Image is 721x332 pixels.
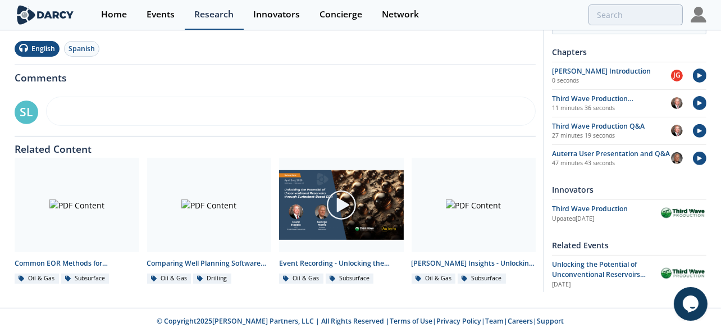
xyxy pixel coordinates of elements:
[659,207,706,221] img: Third Wave Production
[11,158,143,284] a: PDF Content Common EOR Methods for Unconventional Reservoirs - Technology Landscape Oil & Gas Sub...
[253,10,300,19] div: Innovators
[15,5,76,25] img: logo-wide.svg
[15,101,38,124] div: SL
[671,97,683,109] img: f31228f9-d50d-48fd-a1a2-56f3da91aa48
[147,274,191,284] div: Oil & Gas
[537,316,564,326] a: Support
[693,124,707,138] img: play-chapters.svg
[147,10,175,19] div: Events
[552,260,646,300] span: Unlocking the Potential of Unconventional Reservoirs through [MEDICAL_DATA]-Based EOR
[693,152,707,166] img: play-chapters.svg
[147,258,272,269] div: Comparing Well Planning Software Across Leading Innovators - Innovator Comparison
[674,287,710,321] iframe: chat widget
[326,274,374,284] div: Subsurface
[61,274,109,284] div: Subsurface
[552,76,671,85] p: 0 seconds
[552,94,671,104] div: Third Wave Production Presentation
[691,7,706,22] img: Profile
[326,189,357,221] img: play-chapters-gray.svg
[193,274,231,284] div: Drilling
[17,316,704,326] p: © Copyright 2025 [PERSON_NAME] Partners, LLC | All Rights Reserved | | | | |
[671,70,683,81] div: JG
[552,42,706,62] div: Chapters
[552,280,651,289] div: [DATE]
[279,274,323,284] div: Oil & Gas
[552,260,706,289] a: Unlocking the Potential of Unconventional Reservoirs through [MEDICAL_DATA]-Based EOR [DATE] Thir...
[693,96,707,110] img: play-chapters.svg
[101,10,127,19] div: Home
[320,10,362,19] div: Concierge
[279,170,404,240] img: Video Content
[552,235,706,255] div: Related Events
[194,10,234,19] div: Research
[552,66,671,76] div: [PERSON_NAME] Introduction
[390,316,433,326] a: Terms of Use
[412,274,456,284] div: Oil & Gas
[671,152,683,164] img: e9074cab-e2c1-4362-934b-f2572e4ea704
[15,258,139,269] div: Common EOR Methods for Unconventional Reservoirs - Technology Landscape
[437,316,482,326] a: Privacy Policy
[552,180,706,199] div: Innovators
[15,274,59,284] div: Oil & Gas
[412,258,536,269] div: [PERSON_NAME] Insights - Unlocking the Potential of Unconventional Reservoirs through [MEDICAL_DA...
[552,149,671,159] div: Auterra User Presentation and Q&A
[382,10,419,19] div: Network
[671,125,683,137] img: f31228f9-d50d-48fd-a1a2-56f3da91aa48
[552,215,659,224] div: Updated [DATE]
[552,121,671,131] div: Third Wave Production Q&A
[486,316,504,326] a: Team
[552,159,671,168] p: 47 minutes 43 seconds
[275,158,408,284] a: Video Content Event Recording - Unlocking the Potential of Unconventional Reservoirs through [MED...
[552,204,706,224] a: Third Wave Production Updated[DATE] Third Wave Production
[693,69,707,83] img: play-chapters.svg
[659,267,706,281] img: Third Wave Production
[588,4,683,25] input: Advanced Search
[552,104,671,113] p: 11 minutes 36 seconds
[15,137,536,154] div: Related Content
[458,274,506,284] div: Subsurface
[408,158,540,284] a: PDF Content [PERSON_NAME] Insights - Unlocking the Potential of Unconventional Reservoirs through...
[15,41,60,57] button: English
[64,41,99,56] button: Spanish
[279,258,404,269] div: Event Recording - Unlocking the Potential of Unconventional Reservoirs through [MEDICAL_DATA]-Bas...
[508,316,533,326] a: Careers
[552,131,671,140] p: 27 minutes 19 seconds
[143,158,276,284] a: PDF Content Comparing Well Planning Software Across Leading Innovators - Innovator Comparison Oil...
[552,204,659,214] div: Third Wave Production
[15,65,536,83] div: Comments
